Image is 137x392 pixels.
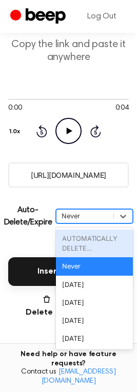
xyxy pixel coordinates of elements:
div: [DATE] [56,276,133,294]
p: Auto-Delete/Expire [4,204,52,229]
div: [DATE] [56,294,133,312]
a: Log Out [77,4,127,29]
span: 0:04 [115,103,129,114]
div: AUTOMATICALLY DELETE... [56,230,133,257]
button: Insert into Docs [8,257,129,286]
a: Beep [10,7,68,27]
span: 0:00 [8,103,22,114]
div: [DATE] [56,329,133,347]
div: [DATE] [56,312,133,329]
button: Delete [21,294,53,319]
p: Copy the link and paste it anywhere [8,38,129,64]
div: Never [56,257,133,275]
a: [EMAIL_ADDRESS][DOMAIN_NAME] [42,368,116,385]
button: 1.0x [8,123,24,140]
div: Never [62,211,108,221]
span: Contact us [6,368,131,386]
